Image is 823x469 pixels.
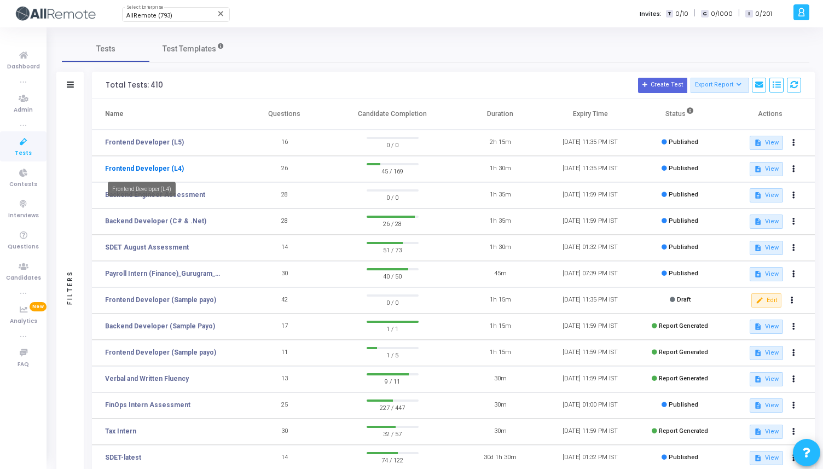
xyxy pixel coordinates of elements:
[754,454,762,462] mat-icon: description
[240,340,329,366] td: 11
[367,297,419,308] span: 0 / 0
[545,130,635,156] td: [DATE] 11:35 PM IST
[7,62,40,72] span: Dashboard
[455,182,545,209] td: 1h 35m
[677,296,691,303] span: Draft
[750,188,783,202] button: View
[754,349,762,357] mat-icon: description
[367,454,419,465] span: 74 / 122
[754,375,762,383] mat-icon: description
[455,261,545,287] td: 45m
[754,323,762,331] mat-icon: description
[754,218,762,225] mat-icon: description
[455,392,545,419] td: 30m
[750,372,783,386] button: View
[367,270,419,281] span: 40 / 50
[8,211,39,221] span: Interviews
[240,287,329,314] td: 42
[240,130,329,156] td: 16
[240,366,329,392] td: 13
[105,137,184,147] a: Frontend Developer (L5)
[455,287,545,314] td: 1h 15m
[669,138,698,146] span: Published
[455,366,545,392] td: 30m
[6,274,41,283] span: Candidates
[750,425,783,439] button: View
[754,139,762,147] mat-icon: description
[455,209,545,235] td: 1h 35m
[669,165,698,172] span: Published
[750,320,783,334] button: View
[9,180,37,189] span: Contests
[240,235,329,261] td: 14
[750,346,783,360] button: View
[108,182,176,196] div: Frontend Developer (L4)
[105,295,216,305] a: Frontend Developer (Sample payo)
[635,99,725,130] th: Status
[640,9,662,19] label: Invites:
[711,9,733,19] span: 0/1000
[659,322,708,329] span: Report Generated
[105,242,189,252] a: SDET August Assessment
[455,419,545,445] td: 30m
[240,99,329,130] th: Questions
[754,428,762,436] mat-icon: description
[754,165,762,173] mat-icon: description
[240,209,329,235] td: 28
[367,402,419,413] span: 227 / 447
[545,287,635,314] td: [DATE] 11:35 PM IST
[545,392,635,419] td: [DATE] 01:00 PM IST
[217,9,225,18] mat-icon: Clear
[367,192,419,202] span: 0 / 0
[8,242,39,252] span: Questions
[105,164,184,173] a: Frontend Developer (L4)
[455,99,545,130] th: Duration
[105,269,223,279] a: Payroll Intern (Finance)_Gurugram_Campus
[105,426,136,436] a: Tax Intern
[105,216,206,226] a: Backend Developer (C# & .Net)
[756,297,763,304] mat-icon: edit
[754,402,762,409] mat-icon: description
[750,241,783,255] button: View
[455,235,545,261] td: 1h 30m
[545,99,635,130] th: Expiry Time
[738,8,740,19] span: |
[545,156,635,182] td: [DATE] 11:35 PM IST
[701,10,708,18] span: C
[10,317,37,326] span: Analytics
[163,43,216,55] span: Test Templates
[105,400,190,410] a: FinOps Intern Assessment
[666,10,673,18] span: T
[691,78,749,93] button: Export Report
[725,99,815,130] th: Actions
[367,165,419,176] span: 45 / 169
[675,9,688,19] span: 0/10
[240,156,329,182] td: 26
[669,401,698,408] span: Published
[367,244,419,255] span: 51 / 73
[105,321,215,331] a: Backend Developer (Sample Payo)
[240,182,329,209] td: 28
[754,192,762,199] mat-icon: description
[455,340,545,366] td: 1h 15m
[694,8,696,19] span: |
[96,43,115,55] span: Tests
[105,374,189,384] a: Verbal and Written Fluency
[367,428,419,439] span: 32 / 57
[638,78,687,93] button: Create Test
[92,99,240,130] th: Name
[105,453,141,462] a: SDET-latest
[545,419,635,445] td: [DATE] 11:59 PM IST
[367,139,419,150] span: 0 / 0
[659,375,708,382] span: Report Generated
[545,366,635,392] td: [DATE] 11:59 PM IST
[240,392,329,419] td: 25
[18,360,29,369] span: FAQ
[750,162,783,176] button: View
[545,314,635,340] td: [DATE] 11:59 PM IST
[545,261,635,287] td: [DATE] 07:39 PM IST
[754,244,762,252] mat-icon: description
[669,270,698,277] span: Published
[240,314,329,340] td: 17
[15,149,32,158] span: Tests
